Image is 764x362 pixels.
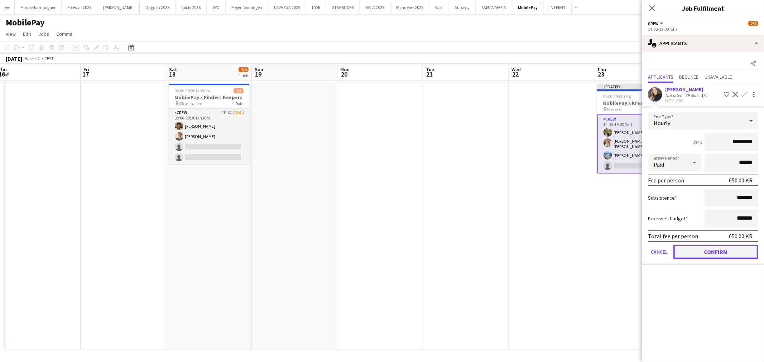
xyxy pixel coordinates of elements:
div: [DATE] [6,55,22,62]
div: 1 Job [239,73,248,78]
label: Subsistence [648,195,677,201]
span: 19 [254,70,263,78]
app-card-role: Crew1I1A2/408:00-10:30 (2h30m)[PERSON_NAME][PERSON_NAME] [169,109,249,164]
button: Cancel [648,245,671,259]
span: 08:00-10:30 (2h30m) [175,88,212,93]
a: Edit [20,29,34,39]
span: Jobs [38,31,49,37]
div: Applicants [642,35,764,52]
span: 2/4 [234,88,244,93]
button: Dagrofa 2025 [140,0,176,14]
div: [PERSON_NAME] [665,86,708,93]
div: CEST [44,56,54,61]
span: 21 [425,70,434,78]
div: Updated [597,84,677,89]
span: Mon [340,66,350,73]
h3: Job Fulfilment [642,4,764,13]
button: Confirm [673,245,758,259]
button: Wolt [429,0,449,14]
h3: MobilePay x Finders Keepers [169,94,249,101]
a: View [3,29,19,39]
div: 14:00-19:00 (5h) [648,26,758,32]
button: LAVAZZA 2025 [268,0,306,14]
app-job-card: 08:00-10:30 (2h30m)2/4MobilePay x Finders Keepers Øksnehallen1 RoleCrew1I1A2/408:00-10:30 (2h30m)... [169,84,249,164]
span: Declined [679,74,699,79]
button: L'OR [306,0,326,14]
app-job-card: Updated14:00-19:00 (5h)3/4MobilePay x Kreative Dage Messe C1 RoleCrew1A3/414:00-19:00 (5h)[PERSON... [597,84,677,173]
span: 20 [339,70,350,78]
span: Edit [23,31,31,37]
button: MobilePay [512,0,544,14]
button: Crew [648,21,664,26]
span: Hourly [654,119,670,127]
button: STARBUCKS [326,0,360,14]
span: 23 [596,70,606,78]
span: Crew [648,21,659,26]
span: Unavailable [705,74,732,79]
a: Comms [53,29,75,39]
div: Not rated [665,93,684,98]
h3: MobilePay x Kreative Dage [597,100,677,106]
button: Subway [449,0,476,14]
button: SANTA MARIA [476,0,512,14]
button: [PERSON_NAME] [97,0,140,14]
span: Wed [511,66,521,73]
button: Mejeriforeningen [226,0,268,14]
button: Polestar 2025 [62,0,97,14]
div: 5h x [693,139,702,145]
span: Sun [255,66,263,73]
button: INTERNT [544,0,572,14]
button: Cocio 2025 [176,0,207,14]
span: 17 [82,70,89,78]
span: Applicants [648,74,673,79]
h1: MobilePay [6,17,45,28]
div: Total fee per person [648,233,698,240]
div: 69.8km [684,93,700,98]
div: Fee per person [648,177,684,184]
span: 1 Role [233,101,244,106]
span: Thu [597,66,606,73]
span: Sat [169,66,177,73]
span: View [6,31,16,37]
button: Mindre kampagner [15,0,62,14]
span: 2/4 [239,67,249,72]
button: Mondeléz 2025 [390,0,429,14]
div: [DATE] 16:08 [665,98,708,103]
a: Jobs [35,29,52,39]
span: Comms [56,31,72,37]
span: 22 [510,70,521,78]
span: Fri [83,66,89,73]
span: 18 [168,70,177,78]
button: ARLA 2025 [360,0,390,14]
button: BYD [207,0,226,14]
span: Week 42 [24,56,42,61]
app-skills-label: 1/1 [701,93,707,98]
label: Expenses budget [648,215,688,222]
div: 650.00 KR [729,233,753,240]
span: 2/4 [748,21,758,26]
span: Paid [654,161,664,168]
app-card-role: Crew1A3/414:00-19:00 (5h)[PERSON_NAME][PERSON_NAME] [PERSON_NAME][PERSON_NAME] [597,114,677,173]
div: 650.00 KR [729,177,753,184]
span: Messe C [607,107,622,112]
span: Tue [426,66,434,73]
span: Øksnehallen [179,101,203,106]
span: 14:00-19:00 (5h) [603,94,632,99]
